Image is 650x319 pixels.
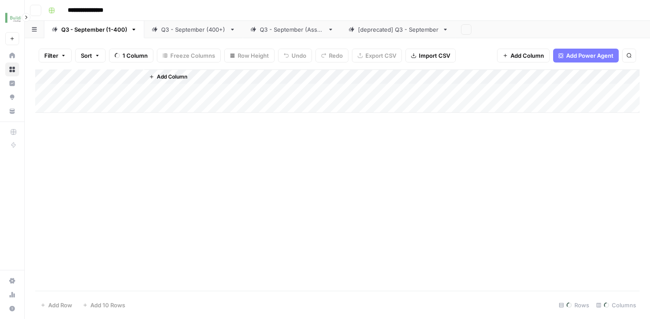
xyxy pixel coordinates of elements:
button: Add 10 Rows [77,298,130,312]
span: Redo [329,51,343,60]
a: Q3 - September (1-400) [44,21,144,38]
a: Home [5,49,19,62]
a: Insights [5,76,19,90]
span: 1 Column [123,51,148,60]
img: Buildium Logo [5,10,21,26]
a: Q3 - September (400+) [144,21,243,38]
button: 1 Column [109,49,153,62]
button: Add Row [35,298,77,312]
a: Opportunities [5,90,19,104]
a: Settings [5,274,19,288]
a: Your Data [5,104,19,118]
span: Add Row [48,301,72,309]
a: Usage [5,288,19,302]
span: Undo [292,51,306,60]
button: Add Power Agent [553,49,619,62]
button: Filter [39,49,72,62]
button: Import CSV [405,49,456,62]
div: [deprecated] Q3 - September [358,25,439,34]
span: Row Height [238,51,269,60]
div: Q3 - September (1-400) [61,25,127,34]
span: Add Power Agent [566,51,614,60]
span: Filter [44,51,58,60]
button: Redo [315,49,348,62]
button: Export CSV [352,49,402,62]
span: Add Column [511,51,544,60]
div: Q3 - September (Assn.) [260,25,324,34]
button: Undo [278,49,312,62]
button: Row Height [224,49,275,62]
span: Sort [81,51,92,60]
div: Rows [555,298,593,312]
button: Add Column [497,49,550,62]
span: Freeze Columns [170,51,215,60]
button: Sort [75,49,106,62]
span: Import CSV [419,51,450,60]
div: Columns [593,298,640,312]
a: Browse [5,62,19,76]
span: Add Column [157,73,187,81]
button: Workspace: Buildium [5,7,19,29]
a: Q3 - September (Assn.) [243,21,341,38]
span: Export CSV [365,51,396,60]
span: Add 10 Rows [90,301,125,309]
button: Help + Support [5,302,19,316]
div: Q3 - September (400+) [161,25,226,34]
button: Add Column [146,71,191,82]
button: Freeze Columns [157,49,221,62]
a: [deprecated] Q3 - September [341,21,456,38]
